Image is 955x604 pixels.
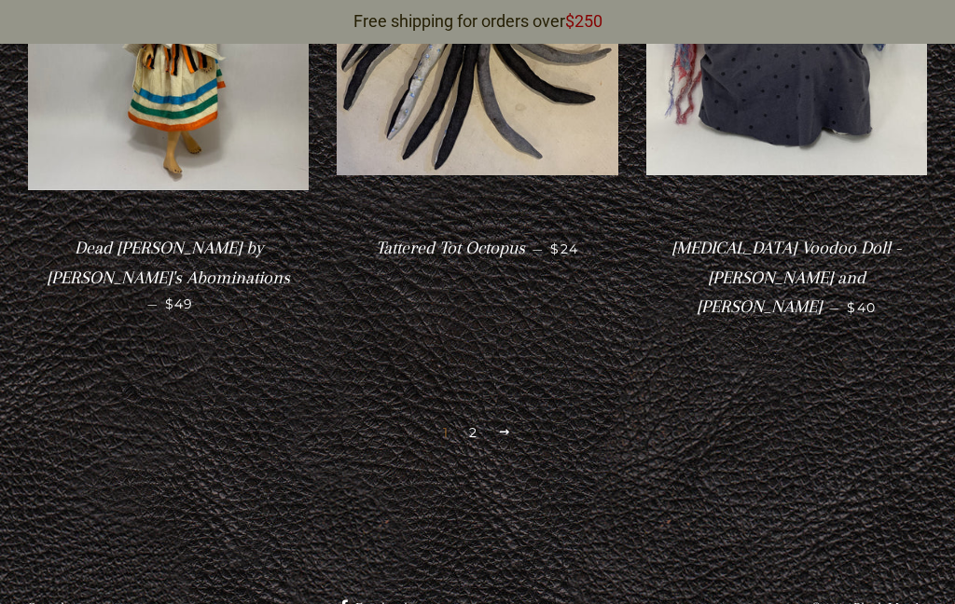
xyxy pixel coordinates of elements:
[147,295,158,312] span: —
[436,419,456,446] span: 1
[533,240,543,257] span: —
[847,299,876,316] span: $40
[671,238,901,317] span: [MEDICAL_DATA] Voodoo Doll - [PERSON_NAME] and [PERSON_NAME]
[165,295,194,312] span: $49
[376,238,525,258] span: Tattered Tot Octopus
[337,222,617,275] a: Tattered Tot Octopus — $24
[574,11,602,31] span: 250
[47,238,290,287] span: Dead [PERSON_NAME] by [PERSON_NAME]'s Abominations
[646,222,927,334] a: [MEDICAL_DATA] Voodoo Doll - [PERSON_NAME] and [PERSON_NAME] — $40
[829,299,839,316] span: —
[462,419,485,446] a: 2
[565,11,574,31] span: $
[550,240,578,257] span: $24
[28,222,309,328] a: Dead [PERSON_NAME] by [PERSON_NAME]'s Abominations — $49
